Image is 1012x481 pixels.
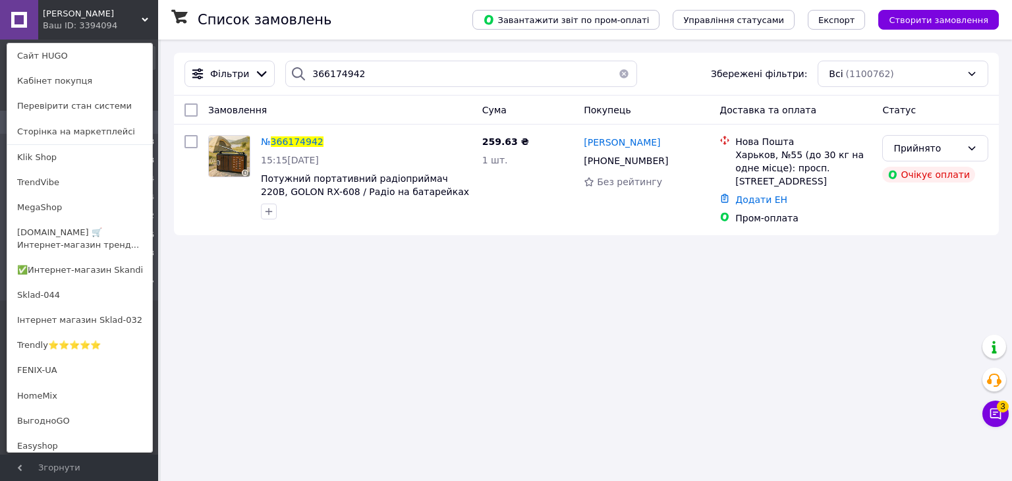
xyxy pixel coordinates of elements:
button: Завантажити звіт по пром-оплаті [472,10,660,30]
span: № [261,136,271,147]
a: HomeMix [7,383,152,409]
div: Пром-оплата [735,212,872,225]
span: (1100762) [846,69,894,79]
a: Потужний портативний радіоприймач 220В, GOLON RX-608 / Радіо на батарейках / Ретро радіоприймач [261,173,469,210]
a: Інтернет магазин Sklad-032 [7,308,152,333]
div: Ваш ID: 3394094 [43,20,98,32]
span: Фільтри [210,67,249,80]
a: Фото товару [208,135,250,177]
span: 1 шт. [482,155,508,165]
a: Кабінет покупця [7,69,152,94]
button: Експорт [808,10,866,30]
span: [PERSON_NAME] [584,137,660,148]
span: 15:15[DATE] [261,155,319,165]
span: Всі [829,67,843,80]
span: Статус [882,105,916,115]
div: Прийнято [893,141,961,156]
span: Замовлення [208,105,267,115]
span: Завантажити звіт по пром-оплаті [483,14,649,26]
a: Сторінка на маркетплейсі [7,119,152,144]
a: MegaShop [7,195,152,220]
img: Фото товару [209,136,250,177]
button: Очистить [611,61,637,87]
span: Експорт [818,15,855,25]
div: Харьков, №55 (до 30 кг на одне місце): просп. [STREET_ADDRESS] [735,148,872,188]
a: TrendVibe [7,170,152,195]
a: Trendly⭐⭐⭐⭐⭐ [7,333,152,358]
span: 259.63 ₴ [482,136,529,147]
span: Cума [482,105,507,115]
span: Управління статусами [683,15,784,25]
button: Чат з покупцем3 [982,401,1009,427]
input: Пошук за номером замовлення, ПІБ покупця, номером телефону, Email, номером накладної [285,61,636,87]
a: Sklad-044 [7,283,152,308]
a: Сайт HUGO [7,43,152,69]
a: [DOMAIN_NAME] 🛒 Интернет-магазин тренд... [7,220,152,257]
span: Створити замовлення [889,15,988,25]
span: HUGO [43,8,142,20]
a: ВыгодноGO [7,409,152,434]
span: 366174942 [271,136,323,147]
a: Klik Shop [7,145,152,170]
span: 3 [997,401,1009,412]
a: Додати ЕН [735,194,787,205]
span: Збережені фільтри: [711,67,807,80]
h1: Список замовлень [198,12,331,28]
button: Створити замовлення [878,10,999,30]
a: Створити замовлення [865,14,999,24]
span: Без рейтингу [597,177,662,187]
span: Доставка та оплата [719,105,816,115]
a: №366174942 [261,136,323,147]
button: Управління статусами [673,10,795,30]
a: [PERSON_NAME] [584,136,660,149]
div: Очікує оплати [882,167,975,183]
a: Easyshop [7,434,152,459]
span: Покупець [584,105,631,115]
div: Нова Пошта [735,135,872,148]
div: [PHONE_NUMBER] [581,152,671,170]
a: ✅Интернет-магазин Skandi [7,258,152,283]
a: Перевірити стан системи [7,94,152,119]
a: FENIX-UA [7,358,152,383]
